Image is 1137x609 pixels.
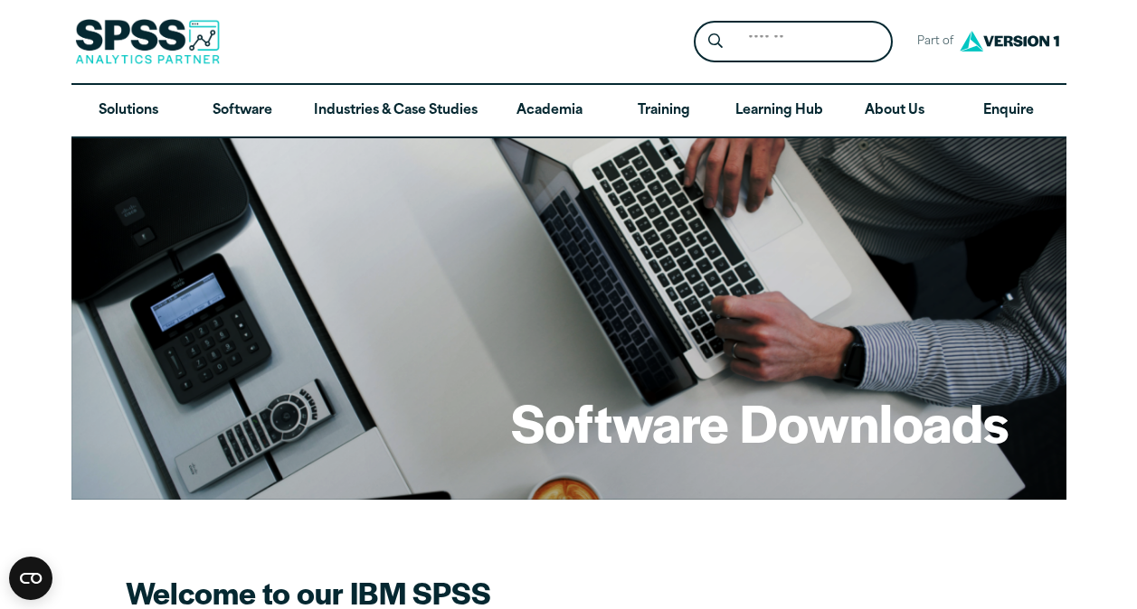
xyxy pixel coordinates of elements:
[185,85,299,137] a: Software
[511,387,1009,457] h1: Software Downloads
[299,85,492,137] a: Industries & Case Studies
[838,85,952,137] a: About Us
[907,29,955,55] span: Part of
[492,85,606,137] a: Academia
[71,85,1066,137] nav: Desktop version of site main menu
[606,85,720,137] a: Training
[698,25,732,59] button: Search magnifying glass icon
[952,85,1066,137] a: Enquire
[9,557,52,600] button: Open CMP widget
[694,21,893,63] form: Site Header Search Form
[71,85,185,137] a: Solutions
[955,24,1064,58] img: Version1 Logo
[75,19,220,64] img: SPSS Analytics Partner
[708,33,723,49] svg: Search magnifying glass icon
[721,85,838,137] a: Learning Hub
